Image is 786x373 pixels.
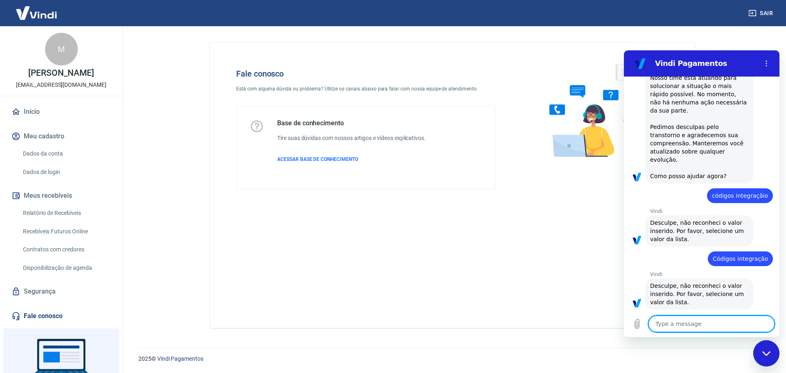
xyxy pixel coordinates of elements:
[20,145,113,162] a: Dados da conta
[10,283,113,301] a: Segurança
[28,69,94,77] p: [PERSON_NAME]
[277,119,426,127] h5: Base de conhecimento
[753,340,779,366] iframe: Button to launch messaging window, conversation in progress
[10,307,113,325] a: Fale conosco
[277,156,426,163] a: ACESSAR BASE DE CONHECIMENTO
[10,0,63,25] img: Vindi
[157,355,203,362] a: Vindi Pagamentos
[138,355,766,363] p: 2025 ©
[10,103,113,121] a: Início
[20,164,113,181] a: Dados de login
[20,241,113,258] a: Contratos com credores
[533,56,657,165] img: Fale conosco
[45,33,78,66] div: M
[20,223,113,240] a: Recebíveis Futuros Online
[277,134,426,142] h6: Tire suas dúvidas com nossos artigos e vídeos explicativos.
[20,260,113,276] a: Disponibilização de agenda
[236,69,496,79] h4: Fale conosco
[20,205,113,222] a: Relatório de Recebíveis
[236,85,496,93] p: Está com alguma dúvida ou problema? Utilize os canais abaixo para falar com nossa equipe de atend...
[624,50,779,337] iframe: Messaging window
[10,127,113,145] button: Meu cadastro
[747,6,776,21] button: Sair
[16,81,106,89] p: [EMAIL_ADDRESS][DOMAIN_NAME]
[10,187,113,205] button: Meus recebíveis
[277,156,358,162] span: ACESSAR BASE DE CONHECIMENTO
